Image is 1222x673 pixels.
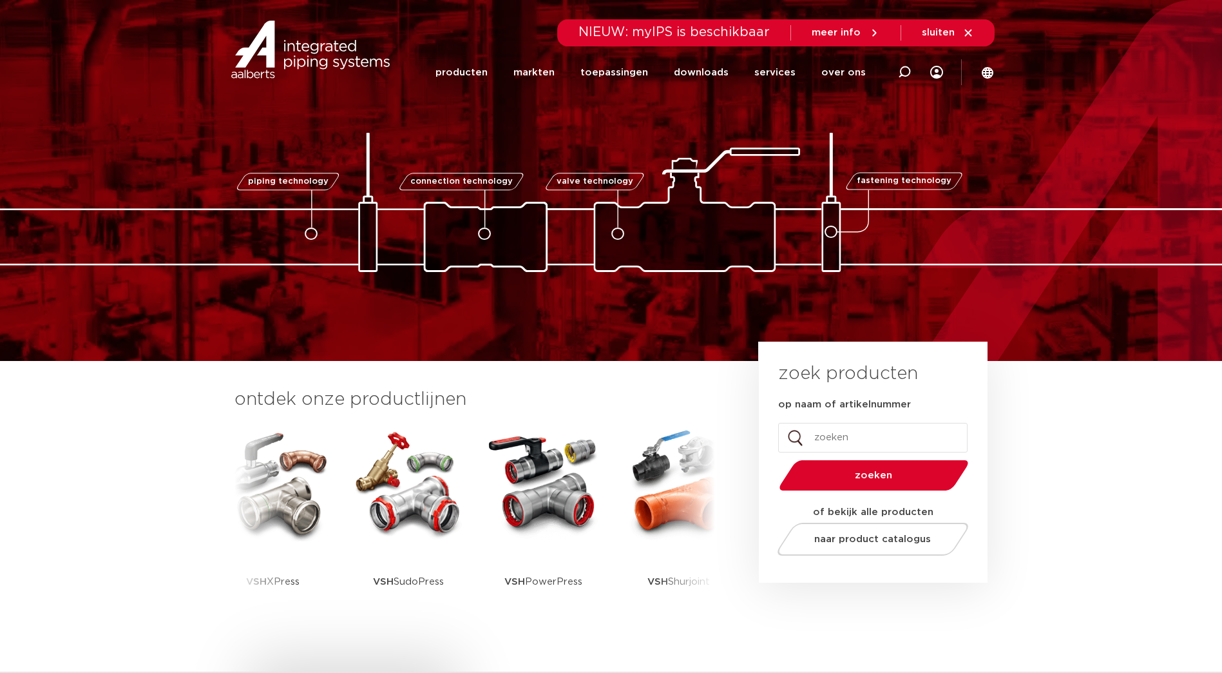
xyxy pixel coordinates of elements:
[922,27,974,39] a: sluiten
[674,46,729,99] a: downloads
[580,46,648,99] a: toepassingen
[557,177,633,186] span: valve technology
[754,46,796,99] a: services
[513,46,555,99] a: markten
[410,177,512,186] span: connection technology
[778,423,968,453] input: zoeken
[821,46,866,99] a: over ons
[373,577,394,587] strong: VSH
[486,425,602,622] a: VSHPowerPress
[774,523,971,556] a: naar product catalogus
[248,177,329,186] span: piping technology
[812,28,861,37] span: meer info
[857,177,951,186] span: fastening technology
[215,425,331,622] a: VSHXPress
[578,26,770,39] span: NIEUW: myIPS is beschikbaar
[246,541,300,622] p: XPress
[814,534,931,544] span: naar product catalogus
[435,46,488,99] a: producten
[812,27,880,39] a: meer info
[504,541,582,622] p: PowerPress
[246,577,267,587] strong: VSH
[350,425,466,622] a: VSHSudoPress
[774,459,973,492] button: zoeken
[234,387,715,413] h3: ontdek onze productlijnen
[621,425,737,622] a: VSHShurjoint
[812,471,935,480] span: zoeken
[922,28,955,37] span: sluiten
[778,398,911,411] label: op naam of artikelnummer
[504,577,525,587] strong: VSH
[813,507,933,517] strong: of bekijk alle producten
[435,46,866,99] nav: Menu
[778,361,918,387] h3: zoek producten
[647,541,710,622] p: Shurjoint
[930,46,943,99] div: my IPS
[647,577,668,587] strong: VSH
[373,541,444,622] p: SudoPress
